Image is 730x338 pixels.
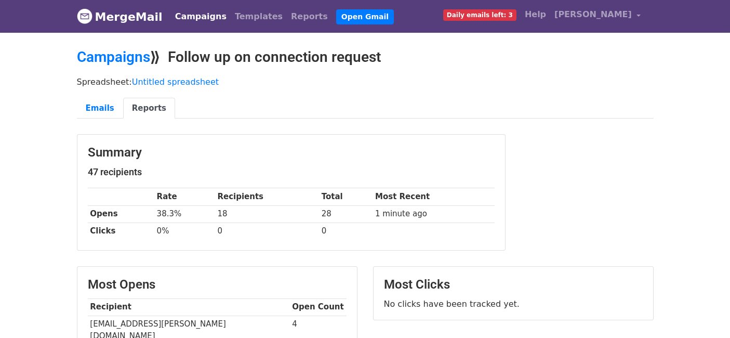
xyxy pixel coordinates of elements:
[319,205,373,223] td: 28
[319,188,373,205] th: Total
[77,6,163,28] a: MergeMail
[215,205,319,223] td: 18
[77,76,654,87] p: Spreadsheet:
[88,223,154,240] th: Clicks
[154,188,215,205] th: Rate
[439,4,521,25] a: Daily emails left: 3
[88,277,347,292] h3: Most Opens
[154,205,215,223] td: 38.3%
[231,6,287,27] a: Templates
[215,188,319,205] th: Recipients
[521,4,550,25] a: Help
[171,6,231,27] a: Campaigns
[373,188,494,205] th: Most Recent
[123,98,175,119] a: Reports
[384,277,643,292] h3: Most Clicks
[77,98,123,119] a: Emails
[215,223,319,240] td: 0
[336,9,394,24] a: Open Gmail
[443,9,516,21] span: Daily emails left: 3
[77,48,654,66] h2: ⟫ Follow up on connection request
[132,77,219,87] a: Untitled spreadsheet
[373,205,494,223] td: 1 minute ago
[88,205,154,223] th: Opens
[88,166,495,178] h5: 47 recipients
[287,6,332,27] a: Reports
[290,298,347,316] th: Open Count
[154,223,215,240] td: 0%
[319,223,373,240] td: 0
[554,8,632,21] span: [PERSON_NAME]
[88,298,290,316] th: Recipient
[550,4,645,29] a: [PERSON_NAME]
[88,145,495,160] h3: Summary
[384,298,643,309] p: No clicks have been tracked yet.
[77,48,150,66] a: Campaigns
[77,8,92,24] img: MergeMail logo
